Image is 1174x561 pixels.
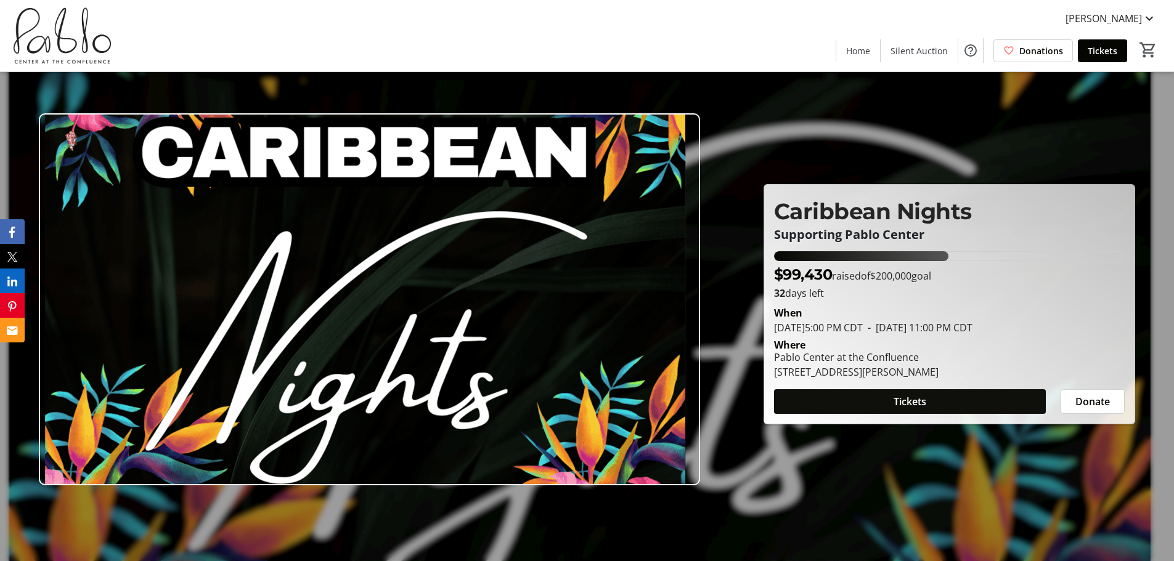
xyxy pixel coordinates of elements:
[870,269,911,283] span: $200,000
[39,113,700,485] img: Campaign CTA Media Photo
[774,264,932,286] p: raised of goal
[863,321,972,334] span: [DATE] 11:00 PM CDT
[993,39,1073,62] a: Donations
[774,198,972,225] span: Caribbean Nights
[7,5,117,67] img: Pablo Center's Logo
[774,286,1125,301] p: days left
[1066,11,1142,26] span: [PERSON_NAME]
[1075,394,1110,409] span: Donate
[774,228,1125,241] p: Supporting Pablo Center
[1078,39,1127,62] a: Tickets
[891,44,948,57] span: Silent Auction
[774,350,939,365] div: Pablo Center at the Confluence
[774,389,1046,414] button: Tickets
[958,38,983,63] button: Help
[1088,44,1117,57] span: Tickets
[774,321,863,334] span: [DATE] 5:00 PM CDT
[894,394,926,409] span: Tickets
[1061,389,1125,414] button: Donate
[863,321,876,334] span: -
[774,251,1125,261] div: 49.715160000000004% of fundraising goal reached
[774,286,785,300] span: 32
[1137,39,1159,61] button: Cart
[774,305,802,320] div: When
[881,39,958,62] a: Silent Auction
[1056,9,1167,28] button: [PERSON_NAME]
[774,340,805,350] div: Where
[1019,44,1063,57] span: Donations
[836,39,880,62] a: Home
[774,365,939,379] div: [STREET_ADDRESS][PERSON_NAME]
[774,265,833,283] span: $99,430
[846,44,870,57] span: Home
